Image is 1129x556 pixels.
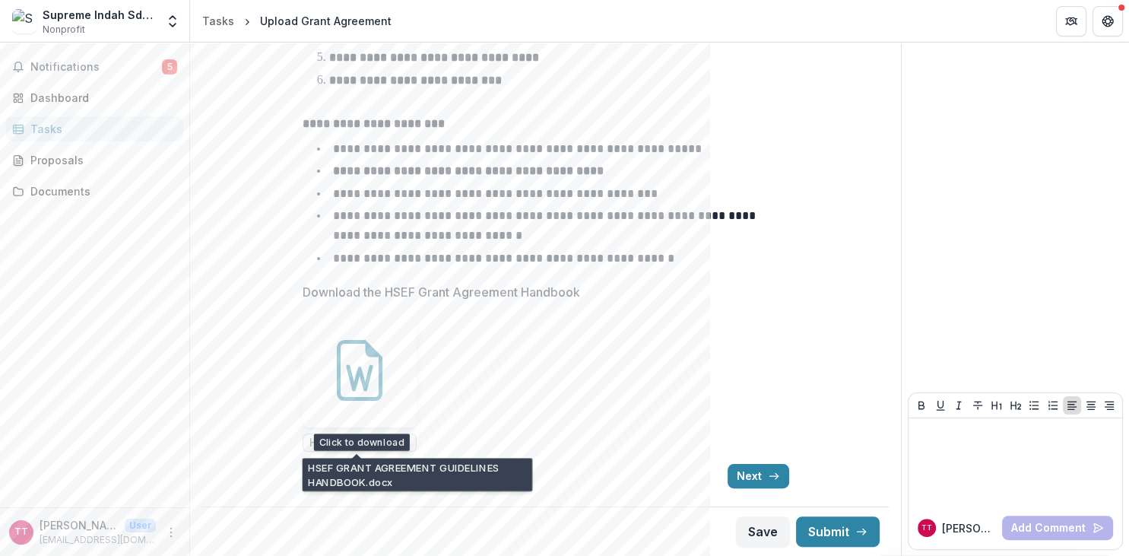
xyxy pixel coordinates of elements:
span: Nonprofit [43,23,85,37]
button: Bullet List [1025,396,1043,415]
p: Download the HSEF Grant Agreement Handbook [303,283,580,301]
button: Back [303,464,367,488]
div: Tasks [202,13,234,29]
button: Submit [796,516,880,547]
p: [PERSON_NAME] [942,520,996,536]
a: Dashboard [6,85,183,110]
a: Documents [6,179,183,204]
button: Ordered List [1044,396,1062,415]
div: Trudy Tan [921,524,932,532]
button: Align Right [1100,396,1118,415]
button: More [162,523,180,542]
a: Proposals [6,148,183,173]
button: Align Center [1082,396,1100,415]
div: Dashboard [30,90,171,106]
button: Align Left [1063,396,1081,415]
a: Tasks [196,10,240,32]
span: 5 [162,59,177,75]
button: Partners [1056,6,1086,37]
button: Get Help [1093,6,1123,37]
button: Underline [931,396,950,415]
img: Supreme Indah Sdn Bhd [12,9,36,33]
button: Open entity switcher [162,6,183,37]
button: Save [736,516,790,547]
button: Add Comment [1002,516,1113,540]
button: Italicize [950,396,968,415]
span: HSEF GRANT AGREEMENT GUIDELINES HANDBOOK.docx [309,437,410,450]
button: Heading 1 [988,396,1006,415]
span: Notifications [30,61,162,74]
div: Documents [30,183,171,199]
p: User [125,519,156,532]
nav: breadcrumb [196,10,398,32]
p: [EMAIL_ADDRESS][DOMAIN_NAME] [40,533,156,547]
div: Trudy Tan [14,527,28,537]
button: Strike [969,396,987,415]
button: Notifications5 [6,55,183,79]
p: [PERSON_NAME] [40,517,119,533]
button: Bold [912,396,931,415]
div: Tasks [30,121,171,137]
button: Next [728,464,789,488]
button: Heading 2 [1007,396,1025,415]
div: Upload Grant Agreement [260,13,392,29]
div: HSEF GRANT AGREEMENT GUIDELINES HANDBOOK.docx [303,313,417,452]
div: Supreme Indah Sdn Bhd [43,7,156,23]
a: Tasks [6,116,183,141]
div: Proposals [30,152,171,168]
